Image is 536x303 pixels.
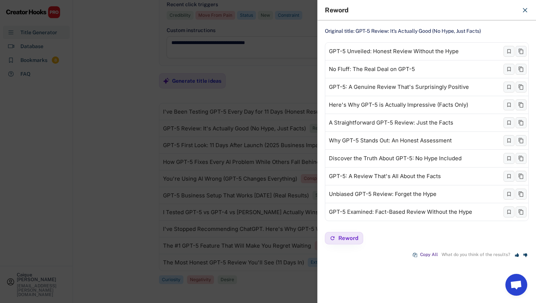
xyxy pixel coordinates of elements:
div: GPT-5 Unveiled: Honest Review Without the Hype [329,48,459,54]
a: Open chat [505,274,527,296]
div: Reword [325,7,517,13]
div: Original title: GPT-5 Review: It's Actually Good (No Hype, Just Facts) [325,28,529,35]
div: Why GPT-5 Stands Out: An Honest Assessment [329,138,452,143]
div: What do you think of the results? [442,252,510,257]
div: Discover the Truth About GPT-5: No Hype Included [329,156,462,161]
button: Reword [325,232,363,244]
div: A Straightforward GPT-5 Review: Just the Facts [329,120,453,126]
span: Reword [338,235,358,241]
div: GPT-5 Examined: Fact-Based Review Without the Hype [329,209,472,215]
div: Copy All [420,252,438,257]
div: No Fluff: The Real Deal on GPT-5 [329,66,415,72]
div: Unbiased GPT-5 Review: Forget the Hype [329,191,436,197]
div: Here's Why GPT-5 is Actually Impressive (Facts Only) [329,102,468,108]
div: GPT-5: A Review That's All About the Facts [329,173,441,179]
div: GPT-5: A Genuine Review That's Surprisingly Positive [329,84,469,90]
